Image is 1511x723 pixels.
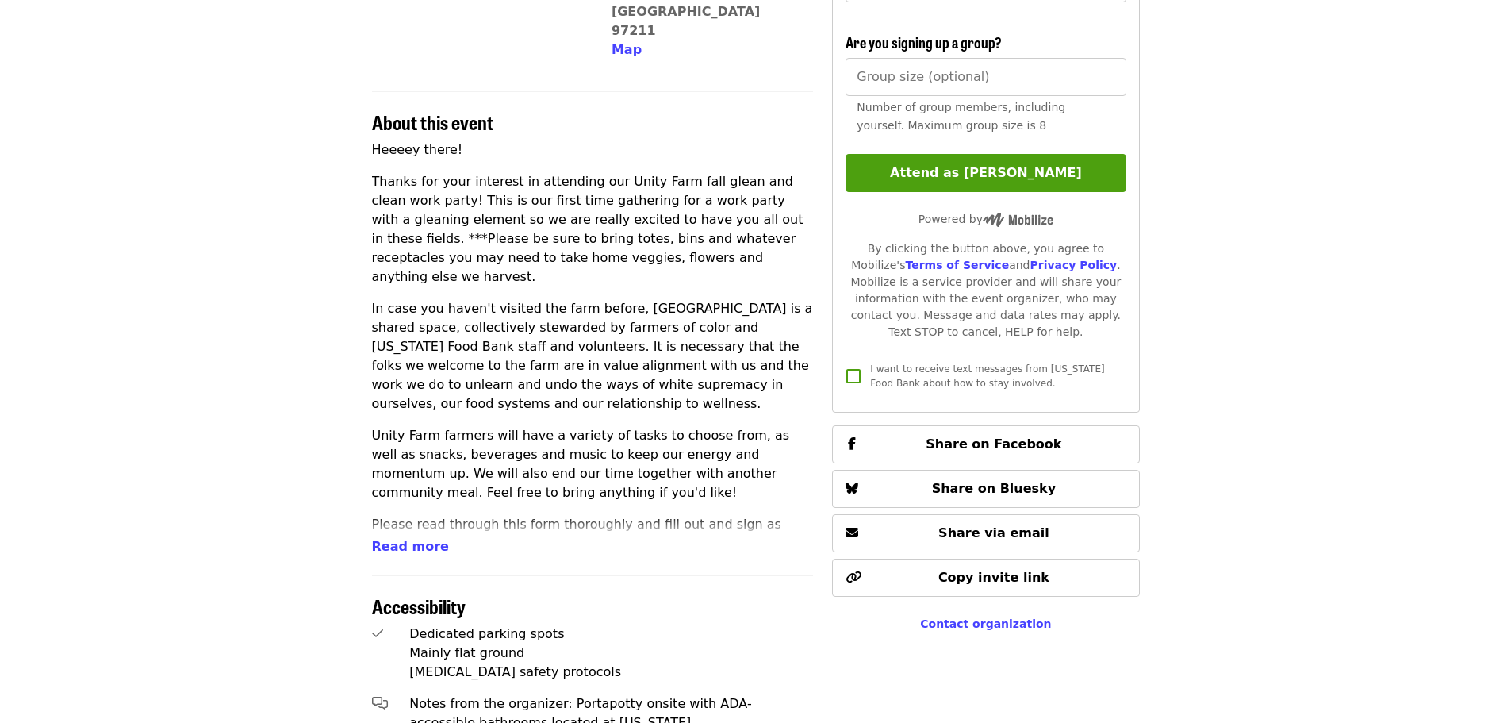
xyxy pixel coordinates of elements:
[1030,259,1117,271] a: Privacy Policy
[938,525,1049,540] span: Share via email
[372,696,388,711] i: comments-alt icon
[920,617,1051,630] a: Contact organization
[409,663,813,682] div: [MEDICAL_DATA] safety protocols
[983,213,1053,227] img: Powered by Mobilize
[870,363,1104,389] span: I want to receive text messages from [US_STATE] Food Bank about how to stay involved.
[832,559,1139,597] button: Copy invite link
[905,259,1009,271] a: Terms of Service
[918,213,1053,225] span: Powered by
[372,172,814,287] p: Thanks for your interest in attending our Unity Farm fall glean and clean work party! This is our...
[372,592,466,620] span: Accessibility
[372,539,449,554] span: Read more
[832,425,1139,463] button: Share on Facebook
[932,481,1057,496] span: Share on Bluesky
[372,299,814,413] p: In case you haven't visited the farm before, [GEOGRAPHIC_DATA] is a shared space, collectively st...
[846,240,1126,340] div: By clicking the button above, you agree to Mobilize's and . Mobilize is a service provider and wi...
[846,58,1126,96] input: [object Object]
[372,515,814,610] p: Please read through this form thoroughly and fill out and sign as indicated. (Thank you extra to ...
[612,40,642,60] button: Map
[832,514,1139,552] button: Share via email
[938,570,1049,585] span: Copy invite link
[846,154,1126,192] button: Attend as [PERSON_NAME]
[372,426,814,502] p: Unity Farm farmers will have a variety of tasks to choose from, as well as snacks, beverages and ...
[857,101,1065,132] span: Number of group members, including yourself. Maximum group size is 8
[372,108,493,136] span: About this event
[612,42,642,57] span: Map
[372,140,814,160] p: Heeeey there!
[409,644,813,663] div: Mainly flat ground
[926,436,1061,452] span: Share on Facebook
[846,32,1002,52] span: Are you signing up a group?
[372,537,449,556] button: Read more
[832,470,1139,508] button: Share on Bluesky
[409,625,813,644] div: Dedicated parking spots
[372,626,383,641] i: check icon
